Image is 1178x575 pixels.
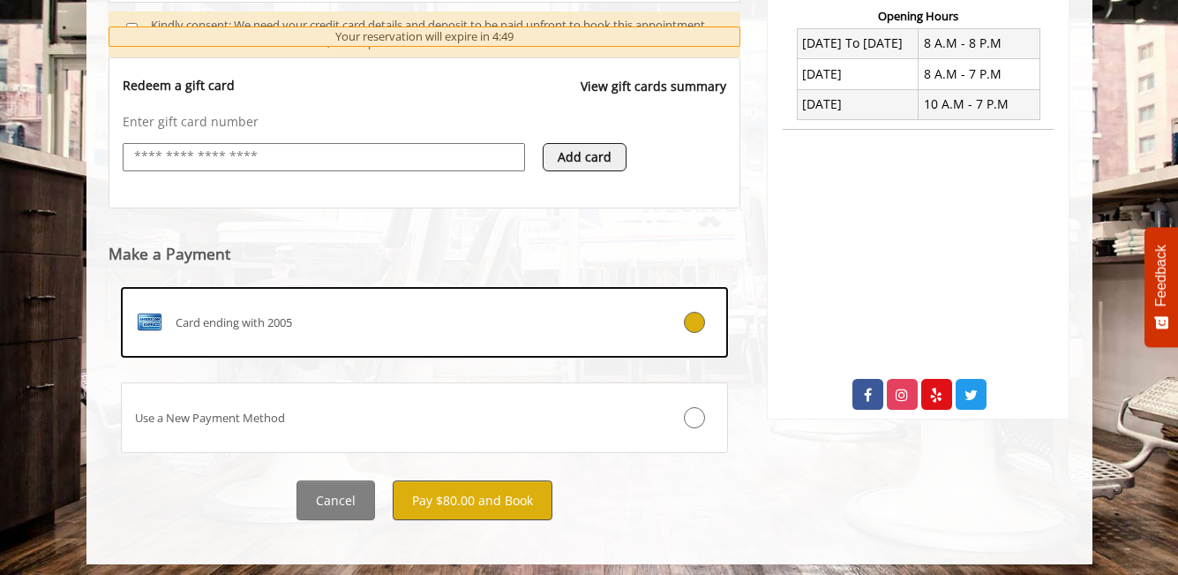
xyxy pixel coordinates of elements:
[797,28,919,58] td: [DATE] To [DATE]
[797,59,919,89] td: [DATE]
[296,480,375,520] button: Cancel
[121,382,729,453] label: Use a New Payment Method
[109,246,230,262] label: Make a Payment
[122,409,627,427] div: Use a New Payment Method
[797,89,919,119] td: [DATE]
[581,77,726,113] a: View gift cards summary
[919,28,1040,58] td: 8 A.M - 8 P.M
[151,16,723,53] div: Kindly consent: We need your credit card details and deposit to be paid upfront to book this appo...
[109,26,741,47] div: Your reservation will expire in 4:49
[1144,227,1178,347] button: Feedback - Show survey
[123,77,235,95] p: Redeem a gift card
[919,89,1040,119] td: 10 A.M - 7 P.M
[393,480,552,520] button: Pay $80.00 and Book
[135,308,163,337] img: AMEX
[123,113,727,131] p: Enter gift card number
[1153,245,1169,306] span: Feedback
[919,59,1040,89] td: 8 A.M - 7 P.M
[176,314,292,332] span: Card ending with 2005
[543,143,627,171] button: Add card
[783,10,1054,22] h3: Opening Hours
